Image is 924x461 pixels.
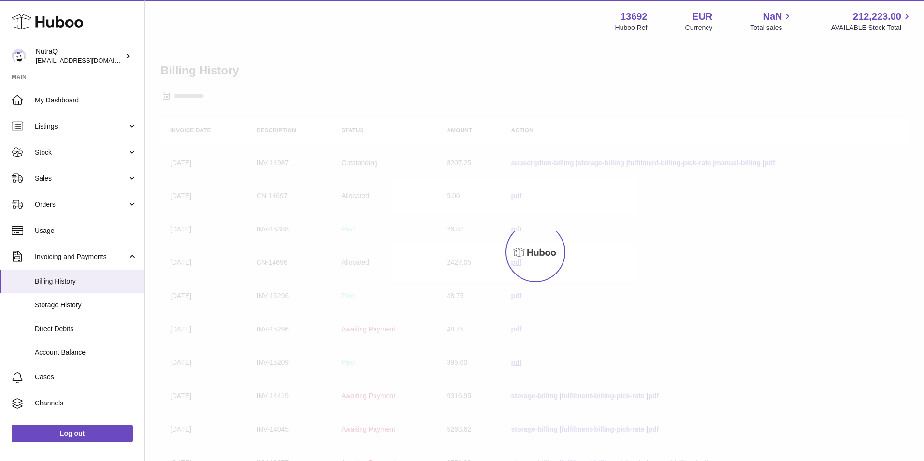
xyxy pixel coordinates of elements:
[685,23,713,32] div: Currency
[621,10,648,23] strong: 13692
[35,301,137,310] span: Storage History
[35,174,127,183] span: Sales
[750,10,793,32] a: NaN Total sales
[35,373,137,382] span: Cases
[35,226,137,235] span: Usage
[35,96,137,105] span: My Dashboard
[615,23,648,32] div: Huboo Ref
[853,10,901,23] span: 212,223.00
[35,324,137,333] span: Direct Debits
[35,399,137,408] span: Channels
[36,47,123,65] div: NutraQ
[36,57,142,64] span: [EMAIL_ADDRESS][DOMAIN_NAME]
[35,277,137,286] span: Billing History
[35,252,127,261] span: Invoicing and Payments
[831,10,912,32] a: 212,223.00 AVAILABLE Stock Total
[35,348,137,357] span: Account Balance
[12,49,26,63] img: log@nutraq.com
[750,23,793,32] span: Total sales
[35,148,127,157] span: Stock
[692,10,712,23] strong: EUR
[763,10,782,23] span: NaN
[35,200,127,209] span: Orders
[12,425,133,442] a: Log out
[831,23,912,32] span: AVAILABLE Stock Total
[35,122,127,131] span: Listings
